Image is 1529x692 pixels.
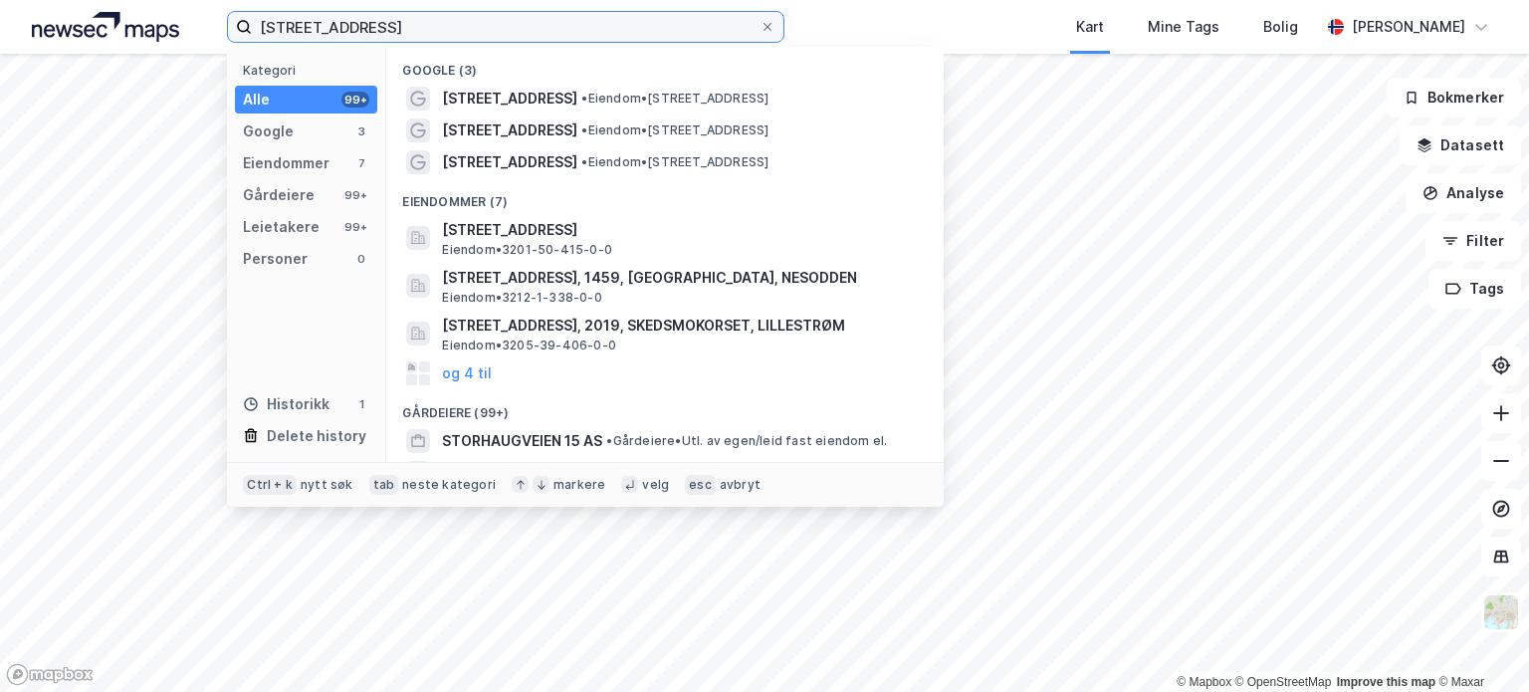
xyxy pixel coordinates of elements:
div: Leietakere [243,215,320,239]
span: • [581,91,587,106]
div: Mine Tags [1148,15,1219,39]
span: [STREET_ADDRESS] [442,150,577,174]
a: Improve this map [1337,675,1435,689]
span: [STREET_ADDRESS] [442,218,920,242]
div: 0 [353,251,369,267]
div: 99+ [341,92,369,108]
img: logo.a4113a55bc3d86da70a041830d287a7e.svg [32,12,179,42]
div: Historikk [243,392,329,416]
span: STORHAUGVEIEN 15 AS [442,429,602,453]
div: Eiendommer (7) [386,178,944,214]
div: nytt søk [301,477,353,493]
span: [STREET_ADDRESS] [442,87,577,111]
input: Søk på adresse, matrikkel, gårdeiere, leietakere eller personer [252,12,760,42]
div: Ctrl + k [243,475,297,495]
div: Gårdeiere [243,183,315,207]
div: Kart [1076,15,1104,39]
button: Datasett [1400,125,1521,165]
div: Bolig [1263,15,1298,39]
div: Eiendommer [243,151,329,175]
div: Google [243,119,294,143]
span: Eiendom • [STREET_ADDRESS] [581,122,768,138]
button: Bokmerker [1387,78,1521,117]
span: [STREET_ADDRESS], 2019, SKEDSMOKORSET, LILLESTRØM [442,314,920,338]
span: • [581,122,587,137]
div: velg [642,477,669,493]
a: Mapbox [1177,675,1231,689]
div: Google (3) [386,47,944,83]
div: markere [553,477,605,493]
a: OpenStreetMap [1235,675,1332,689]
div: Gårdeiere (99+) [386,389,944,425]
div: tab [369,475,399,495]
span: Eiendom • 3201-50-415-0-0 [442,242,612,258]
button: Filter [1425,221,1521,261]
div: Kategori [243,63,377,78]
span: Eiendom • [STREET_ADDRESS] [581,154,768,170]
span: [STREET_ADDRESS] [442,118,577,142]
a: Mapbox homepage [6,663,94,686]
div: [PERSON_NAME] [1352,15,1465,39]
div: avbryt [720,477,761,493]
div: Kontrollprogram for chat [1429,596,1529,692]
span: • [581,154,587,169]
span: Eiendom • [STREET_ADDRESS] [581,91,768,107]
div: 7 [353,155,369,171]
span: Eiendom • 3212-1-338-0-0 [442,290,601,306]
div: 3 [353,123,369,139]
button: og 4 til [442,361,492,385]
iframe: Chat Widget [1429,596,1529,692]
div: neste kategori [402,477,496,493]
div: 99+ [341,187,369,203]
div: 99+ [341,219,369,235]
div: Alle [243,88,270,112]
span: • [606,433,612,448]
span: [STREET_ADDRESS], 1459, [GEOGRAPHIC_DATA], NESODDEN [442,266,920,290]
button: Tags [1428,269,1521,309]
button: Analyse [1406,173,1521,213]
div: esc [685,475,716,495]
span: Gårdeiere • Utl. av egen/leid fast eiendom el. [606,433,887,449]
div: 1 [353,396,369,412]
span: Eiendom • 3205-39-406-0-0 [442,338,616,353]
div: Personer [243,247,308,271]
img: Z [1482,593,1520,631]
span: SOLHAUGVEGEN AS [442,461,579,485]
div: Delete history [267,424,366,448]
